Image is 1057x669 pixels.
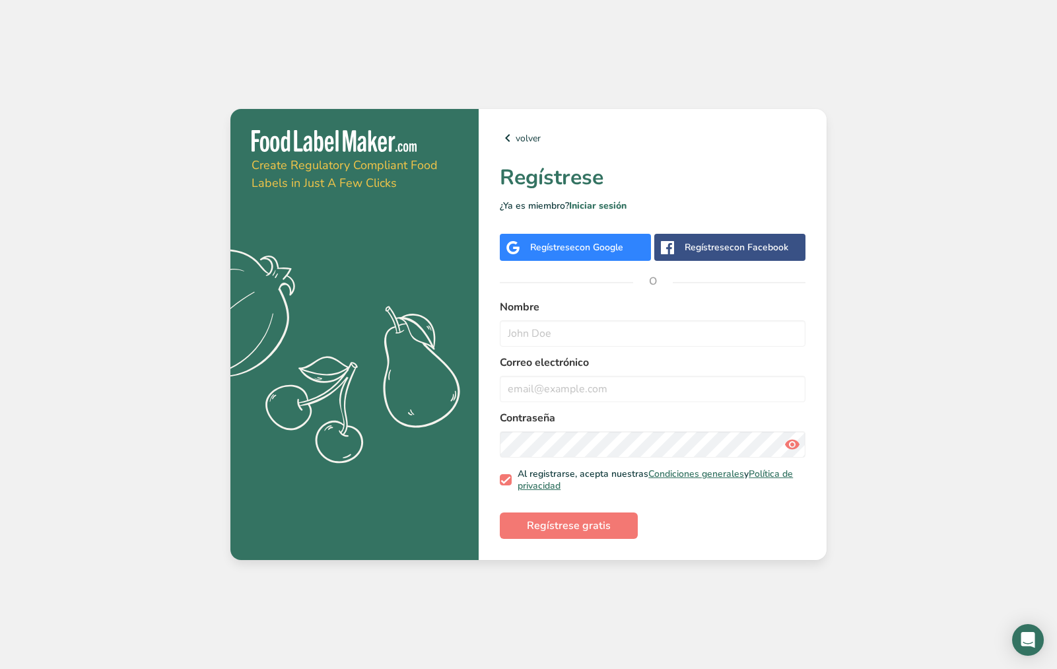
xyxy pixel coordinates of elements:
[569,199,627,212] a: Iniciar sesión
[500,320,805,347] input: John Doe
[500,162,805,194] h1: Regístrese
[500,410,805,426] label: Contraseña
[575,241,623,254] span: con Google
[512,468,801,491] span: Al registrarse, acepta nuestras y
[518,468,793,492] a: Política de privacidad
[500,130,805,146] a: volver
[1012,624,1044,656] div: Open Intercom Messenger
[500,199,805,213] p: ¿Ya es miembro?
[730,241,788,254] span: con Facebook
[252,157,438,191] span: Create Regulatory Compliant Food Labels in Just A Few Clicks
[530,240,623,254] div: Regístrese
[527,518,611,534] span: Regístrese gratis
[500,376,805,402] input: email@example.com
[500,512,638,539] button: Regístrese gratis
[648,468,744,480] a: Condiciones generales
[500,355,805,370] label: Correo electrónico
[685,240,788,254] div: Regístrese
[500,299,805,315] label: Nombre
[252,130,417,152] img: Food Label Maker
[633,262,673,301] span: O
